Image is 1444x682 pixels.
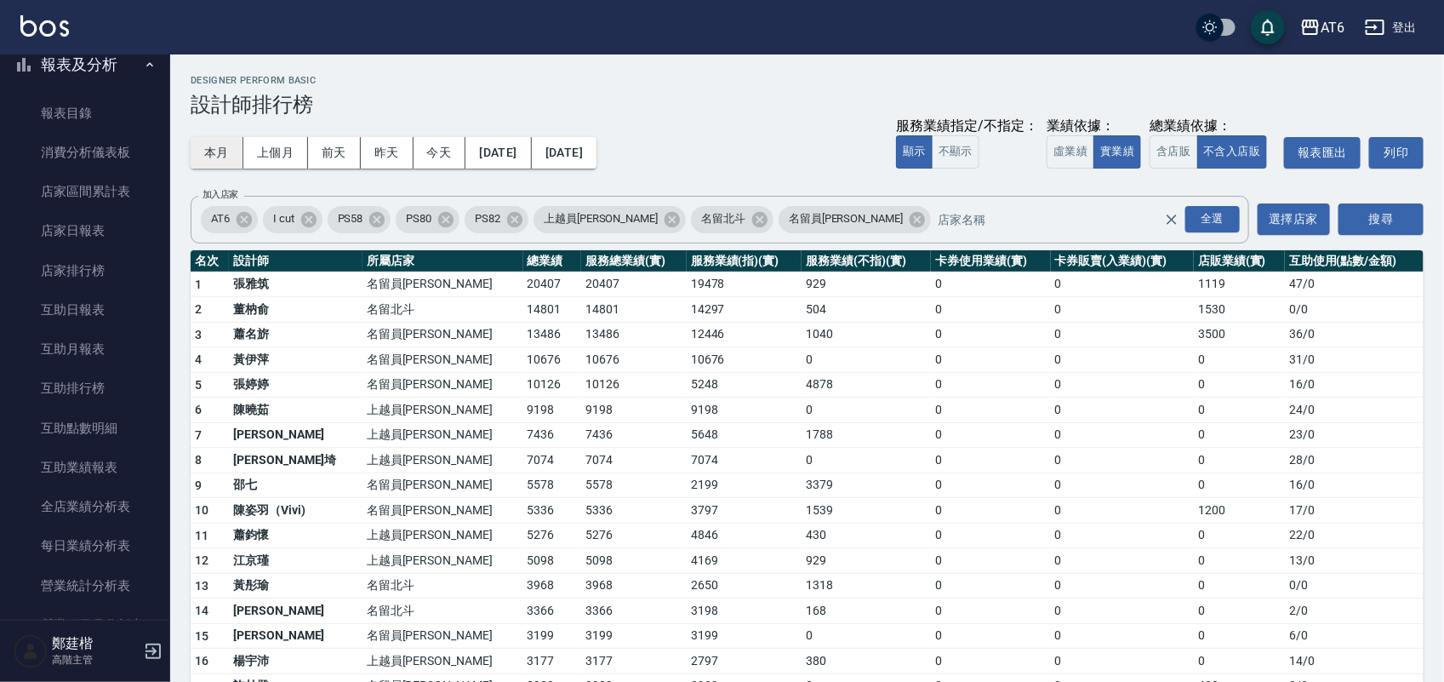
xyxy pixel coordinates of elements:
[1093,135,1141,169] button: 實業績
[229,599,362,624] td: [PERSON_NAME]
[263,210,305,227] span: I cut
[534,206,686,233] div: 上越員[PERSON_NAME]
[1285,372,1424,398] td: 16 / 0
[1194,448,1285,473] td: 0
[1284,137,1361,169] a: 報表匯出
[195,654,209,668] span: 16
[779,206,931,233] div: 名留員[PERSON_NAME]
[7,330,163,369] a: 互助月報表
[195,352,202,366] span: 4
[7,43,163,87] button: 報表及分析
[581,272,687,297] td: 20407
[1194,599,1285,624] td: 0
[1185,206,1240,232] div: 全選
[7,487,163,526] a: 全店業績分析表
[7,172,163,211] a: 店家區間累計表
[201,206,258,233] div: AT6
[802,422,931,448] td: 1788
[687,422,802,448] td: 5648
[687,473,802,498] td: 2199
[802,372,931,398] td: 4878
[523,448,582,473] td: 7074
[581,649,687,674] td: 3177
[1194,573,1285,599] td: 0
[523,498,582,524] td: 5336
[687,398,802,423] td: 9198
[1194,322,1285,347] td: 3500
[1285,422,1424,448] td: 23 / 0
[1285,523,1424,548] td: 22 / 0
[687,372,802,398] td: 5248
[687,297,802,323] td: 14297
[1285,322,1424,347] td: 36 / 0
[201,210,240,227] span: AT6
[687,548,802,574] td: 4169
[14,634,48,668] img: Person
[581,573,687,599] td: 3968
[362,448,523,473] td: 上越員[PERSON_NAME]
[687,573,802,599] td: 2650
[802,250,931,272] th: 服務業績(不指)(實)
[581,599,687,624] td: 3366
[687,599,802,624] td: 3198
[1051,422,1195,448] td: 0
[7,133,163,172] a: 消費分析儀表板
[1051,398,1195,423] td: 0
[1258,203,1331,235] button: 選擇店家
[1194,473,1285,498] td: 0
[1285,573,1424,599] td: 0 / 0
[1051,623,1195,649] td: 0
[362,599,523,624] td: 名留北斗
[1051,573,1195,599] td: 0
[7,211,163,250] a: 店家日報表
[362,297,523,323] td: 名留北斗
[1321,17,1344,38] div: AT6
[362,623,523,649] td: 名留員[PERSON_NAME]
[229,649,362,674] td: 楊宇沛
[7,605,163,645] a: 營業項目月分析表
[7,94,163,133] a: 報表目錄
[195,553,209,567] span: 12
[687,498,802,524] td: 3797
[229,448,362,473] td: [PERSON_NAME]埼
[802,498,931,524] td: 1539
[687,322,802,347] td: 12446
[1194,548,1285,574] td: 0
[1285,272,1424,297] td: 47 / 0
[581,347,687,373] td: 10676
[362,523,523,548] td: 上越員[PERSON_NAME]
[1051,649,1195,674] td: 0
[308,137,361,169] button: 前天
[534,210,668,227] span: 上越員[PERSON_NAME]
[802,322,931,347] td: 1040
[581,473,687,498] td: 5578
[20,15,69,37] img: Logo
[465,206,528,233] div: PS82
[687,272,802,297] td: 19478
[523,347,582,373] td: 10676
[931,548,1050,574] td: 0
[931,573,1050,599] td: 0
[1194,498,1285,524] td: 1200
[1285,398,1424,423] td: 24 / 0
[581,297,687,323] td: 14801
[802,347,931,373] td: 0
[581,523,687,548] td: 5276
[328,206,391,233] div: PS58
[1194,523,1285,548] td: 0
[896,117,1038,135] div: 服務業績指定/不指定：
[523,573,582,599] td: 3968
[1051,250,1195,272] th: 卡券販賣(入業績)(實)
[581,398,687,423] td: 9198
[52,635,139,652] h5: 鄭莛楷
[1285,448,1424,473] td: 28 / 0
[195,604,209,617] span: 14
[931,473,1050,498] td: 0
[933,204,1193,234] input: 店家名稱
[691,210,756,227] span: 名留北斗
[229,322,362,347] td: 蕭名旂
[1285,548,1424,574] td: 13 / 0
[931,347,1050,373] td: 0
[691,206,773,233] div: 名留北斗
[1051,548,1195,574] td: 0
